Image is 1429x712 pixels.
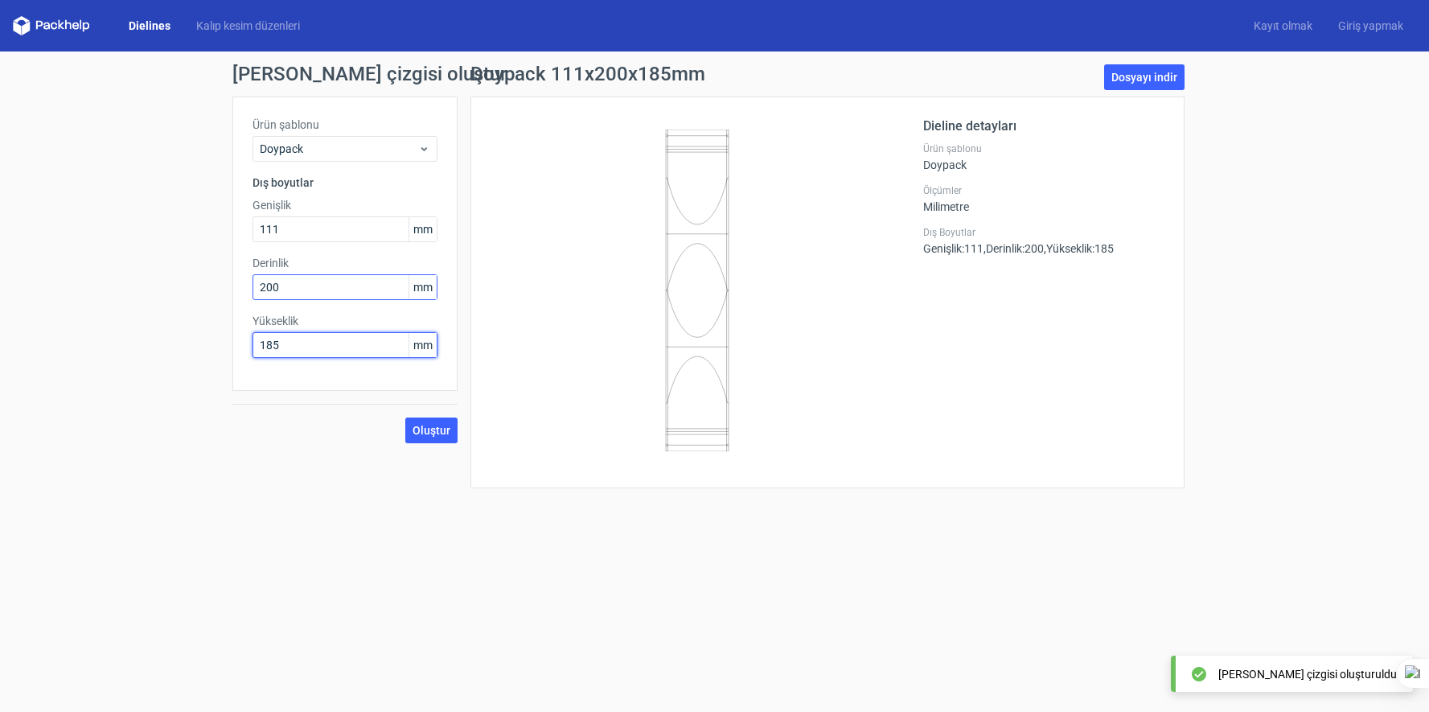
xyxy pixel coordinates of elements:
[405,418,458,443] button: Oluştur
[253,315,298,327] font: Yükseklik
[1092,242,1094,255] font: :
[1094,242,1114,255] font: 185
[470,63,705,85] font: Doypack 111x200x185mm
[964,242,983,255] font: 111
[1046,242,1092,255] font: Yükseklik
[253,257,289,270] font: Derinlik
[1104,64,1185,90] a: Dosyayı indir
[923,242,962,255] font: Genişlik
[413,424,450,437] font: Oluştur
[196,19,300,32] font: Kalıp kesim düzenleri
[129,19,170,32] font: Dielines
[983,242,986,255] font: ,
[1241,18,1325,34] a: Kayıt olmak
[413,281,433,294] font: mm
[962,242,964,255] font: :
[1325,18,1416,34] a: Giriş yapmak
[1022,242,1025,255] font: :
[1338,19,1403,32] font: Giriş yapmak
[1218,668,1397,681] font: [PERSON_NAME] çizgisi oluşturuldu
[413,339,433,352] font: mm
[923,118,1016,134] font: Dieline detayları
[253,176,314,189] font: Dış boyutlar
[253,118,319,131] font: Ürün şablonu
[923,185,962,196] font: Ölçümler
[1044,242,1046,255] font: ,
[116,18,183,34] a: Dielines
[413,223,433,236] font: mm
[232,63,507,85] font: [PERSON_NAME] çizgisi oluştur
[1025,242,1044,255] font: 200
[923,143,982,154] font: Ürün şablonu
[253,199,291,212] font: Genişlik
[183,18,313,34] a: Kalıp kesim düzenleri
[923,200,969,213] font: Milimetre
[923,227,975,238] font: Dış Boyutlar
[923,158,967,171] font: Doypack
[1111,71,1177,84] font: Dosyayı indir
[986,242,1022,255] font: Derinlik
[260,142,303,155] font: Doypack
[1254,19,1312,32] font: Kayıt olmak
